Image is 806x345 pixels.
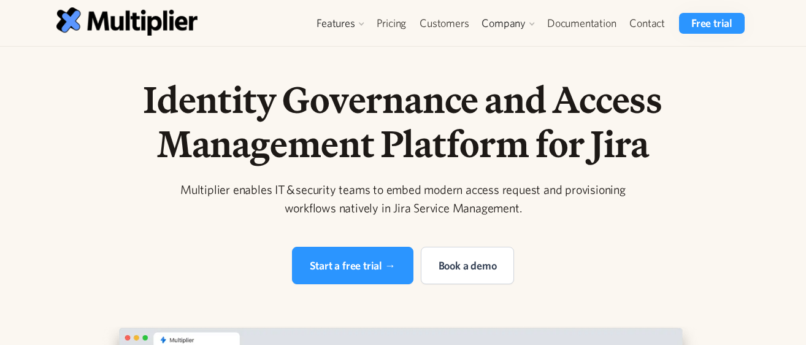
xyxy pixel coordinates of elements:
h1: Identity Governance and Access Management Platform for Jira [89,77,717,166]
a: Free trial [679,13,745,34]
div: Features [310,13,369,34]
a: Book a demo [421,247,515,284]
div: Multiplier enables IT & security teams to embed modern access request and provisioning workflows ... [167,180,639,217]
a: Documentation [540,13,623,34]
div: Book a demo [439,257,497,274]
div: Features [317,16,355,31]
div: Company [475,13,540,34]
div: Start a free trial → [310,257,396,274]
div: Company [482,16,526,31]
a: Start a free trial → [292,247,413,284]
a: Contact [623,13,672,34]
a: Pricing [370,13,413,34]
a: Customers [413,13,475,34]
